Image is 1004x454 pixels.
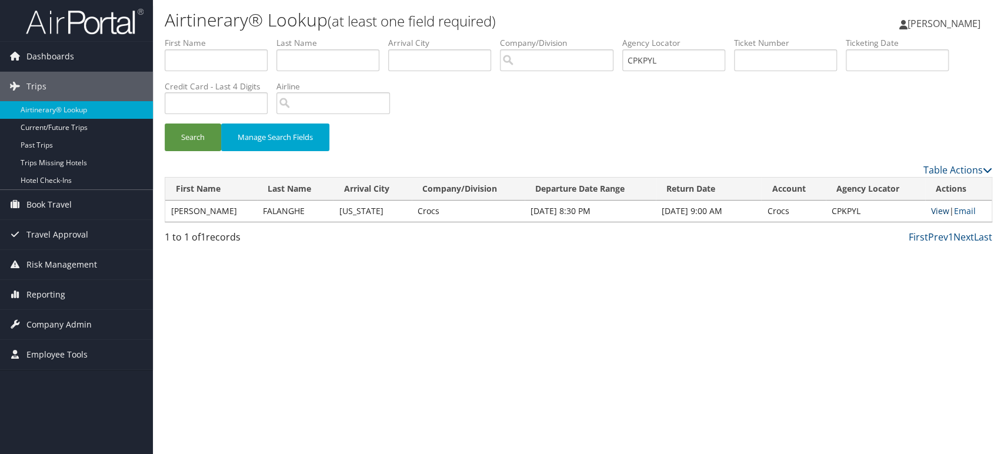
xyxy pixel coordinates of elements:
[954,205,976,216] a: Email
[761,201,826,222] td: Crocs
[165,230,358,250] div: 1 to 1 of records
[333,201,411,222] td: [US_STATE]
[26,250,97,279] span: Risk Management
[221,123,329,151] button: Manage Search Fields
[276,37,388,49] label: Last Name
[26,280,65,309] span: Reporting
[948,231,953,243] a: 1
[276,81,399,92] label: Airline
[622,37,734,49] label: Agency Locator
[26,190,72,219] span: Book Travel
[388,37,500,49] label: Arrival City
[826,178,925,201] th: Agency Locator: activate to sort column ascending
[257,178,333,201] th: Last Name: activate to sort column ascending
[931,205,949,216] a: View
[899,6,992,41] a: [PERSON_NAME]
[165,201,257,222] td: [PERSON_NAME]
[925,178,992,201] th: Actions
[908,17,980,30] span: [PERSON_NAME]
[26,220,88,249] span: Travel Approval
[925,201,992,222] td: |
[257,201,333,222] td: FALANGHE
[826,201,925,222] td: CPKPYL
[525,201,656,222] td: [DATE] 8:30 PM
[923,163,992,176] a: Table Actions
[656,201,761,222] td: [DATE] 9:00 AM
[201,231,206,243] span: 1
[165,81,276,92] label: Credit Card - Last 4 Digits
[26,310,92,339] span: Company Admin
[500,37,622,49] label: Company/Division
[656,178,761,201] th: Return Date: activate to sort column ascending
[761,178,826,201] th: Account: activate to sort column ascending
[26,42,74,71] span: Dashboards
[328,11,496,31] small: (at least one field required)
[734,37,846,49] label: Ticket Number
[846,37,958,49] label: Ticketing Date
[165,123,221,151] button: Search
[26,8,144,35] img: airportal-logo.png
[412,178,525,201] th: Company/Division
[26,340,88,369] span: Employee Tools
[928,231,948,243] a: Prev
[333,178,411,201] th: Arrival City: activate to sort column ascending
[165,37,276,49] label: First Name
[974,231,992,243] a: Last
[26,72,46,101] span: Trips
[165,8,716,32] h1: Airtinerary® Lookup
[412,201,525,222] td: Crocs
[525,178,656,201] th: Departure Date Range: activate to sort column ascending
[909,231,928,243] a: First
[953,231,974,243] a: Next
[165,178,257,201] th: First Name: activate to sort column ascending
